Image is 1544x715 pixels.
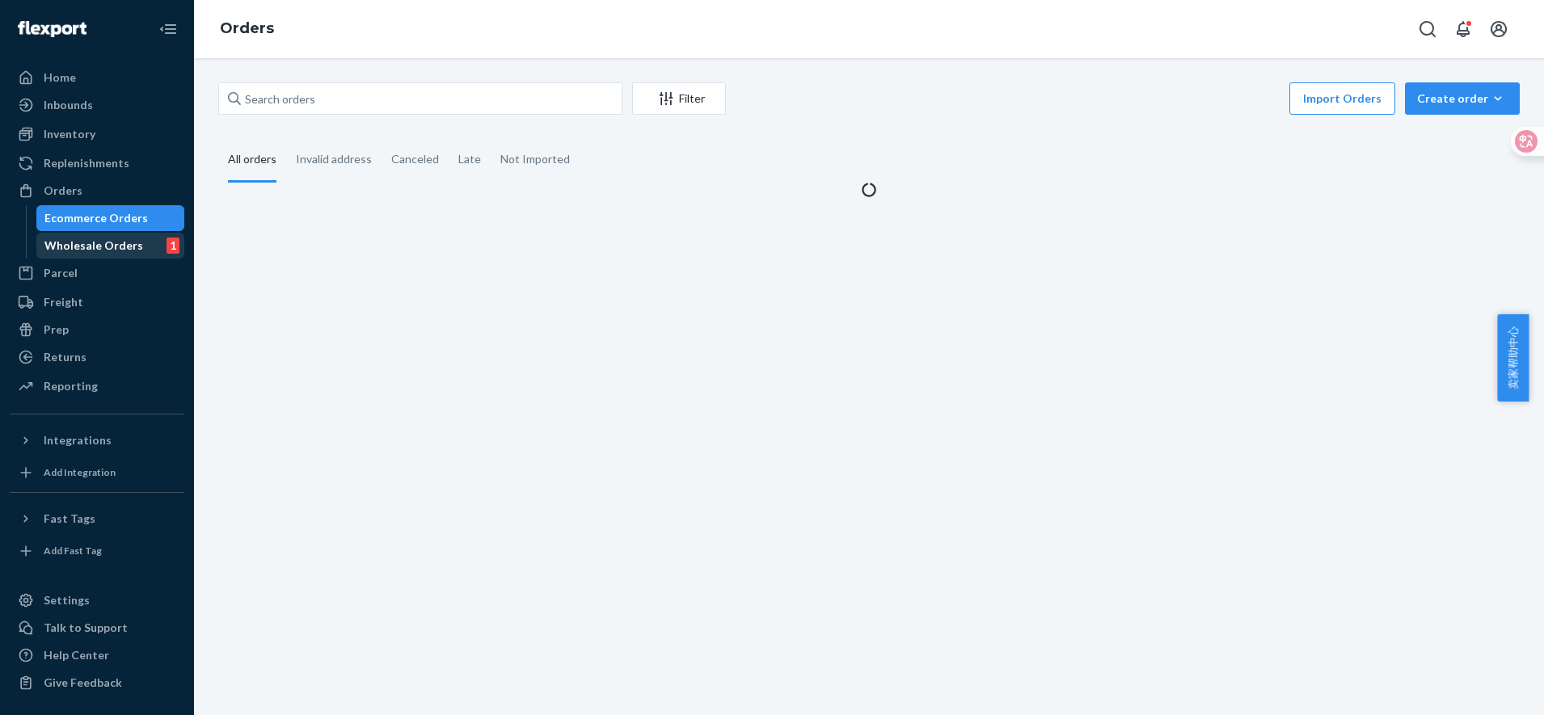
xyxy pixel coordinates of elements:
[1497,314,1529,402] button: 卖家帮助中心
[36,233,185,259] a: Wholesale Orders1
[44,126,95,142] div: Inventory
[10,506,184,532] button: Fast Tags
[296,138,372,180] div: Invalid address
[10,615,184,641] a: Talk to Support
[10,121,184,147] a: Inventory
[1447,13,1479,45] button: Open notifications
[1417,90,1508,107] div: Create order
[500,138,570,180] div: Not Imported
[10,289,184,315] a: Freight
[632,82,726,115] button: Filter
[44,97,93,113] div: Inbounds
[10,317,184,343] a: Prep
[207,6,287,53] ol: breadcrumbs
[633,90,725,107] div: Filter
[44,511,95,527] div: Fast Tags
[44,620,128,636] div: Talk to Support
[10,538,184,564] a: Add Fast Tag
[44,183,82,199] div: Orders
[36,205,185,231] a: Ecommerce Orders
[44,69,76,86] div: Home
[218,82,622,115] input: Search orders
[18,21,86,37] img: Flexport logo
[10,460,184,486] a: Add Integration
[44,155,129,171] div: Replenishments
[1405,82,1520,115] button: Create order
[10,65,184,90] a: Home
[10,427,184,453] button: Integrations
[10,642,184,668] a: Help Center
[44,265,78,281] div: Parcel
[10,373,184,399] a: Reporting
[44,465,116,479] div: Add Integration
[44,294,83,310] div: Freight
[44,675,122,691] div: Give Feedback
[44,322,69,338] div: Prep
[10,150,184,176] a: Replenishments
[1411,13,1444,45] button: Open Search Box
[44,238,143,254] div: Wholesale Orders
[44,210,148,226] div: Ecommerce Orders
[1289,82,1395,115] button: Import Orders
[10,178,184,204] a: Orders
[1483,13,1515,45] button: Open account menu
[44,544,102,557] div: Add Fast Tag
[10,260,184,286] a: Parcel
[44,432,112,448] div: Integrations
[152,13,184,45] button: Close Navigation
[10,670,184,696] button: Give Feedback
[167,238,179,254] div: 1
[10,587,184,613] a: Settings
[458,138,481,180] div: Late
[10,92,184,118] a: Inbounds
[228,138,276,183] div: All orders
[10,344,184,370] a: Returns
[44,592,90,608] div: Settings
[220,19,274,37] a: Orders
[44,349,86,365] div: Returns
[44,647,109,663] div: Help Center
[391,138,439,180] div: Canceled
[44,378,98,394] div: Reporting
